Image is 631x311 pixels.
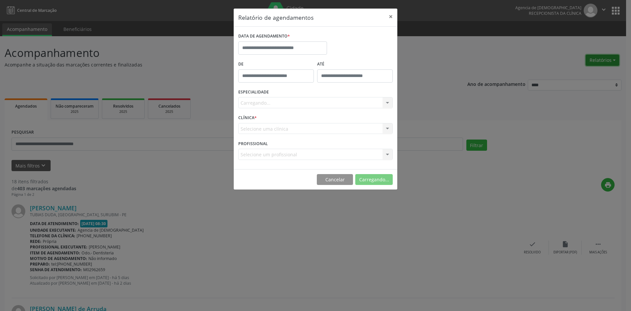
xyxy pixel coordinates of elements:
button: Close [384,9,397,25]
label: ATÉ [317,59,393,69]
button: Cancelar [317,174,353,185]
button: Carregando... [355,174,393,185]
label: DATA DE AGENDAMENTO [238,31,290,41]
label: PROFISSIONAL [238,139,268,149]
label: ESPECIALIDADE [238,87,269,97]
h5: Relatório de agendamentos [238,13,314,22]
label: CLÍNICA [238,113,257,123]
label: De [238,59,314,69]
